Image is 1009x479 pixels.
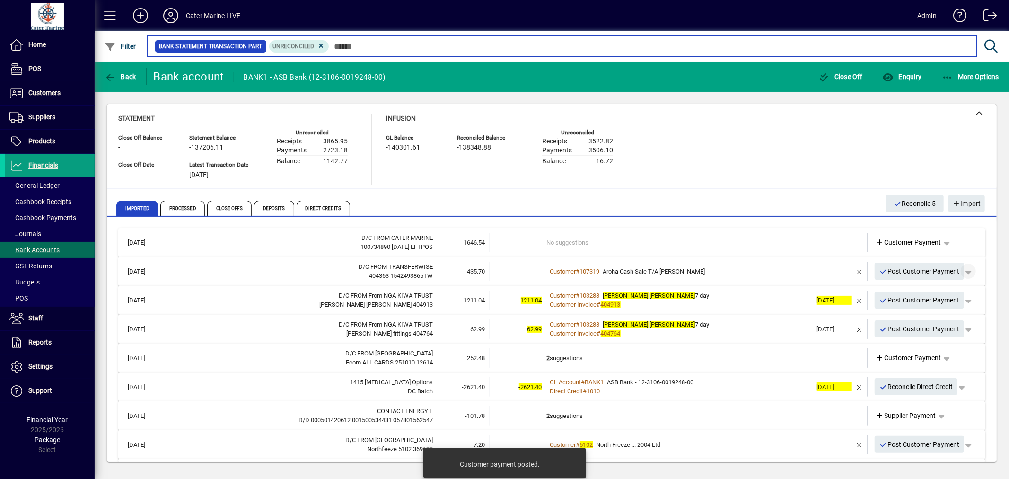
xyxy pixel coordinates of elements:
[879,437,960,452] span: Post Customer Payment
[879,379,953,395] span: Reconcile Direct Credit
[550,292,576,299] span: Customer
[123,233,167,252] td: [DATE]
[156,7,186,24] button: Profile
[5,226,95,242] a: Journals
[167,358,433,367] div: Ecom ALL CARDS 251010 12614
[542,147,572,154] span: Payments
[580,268,600,275] span: 107319
[542,138,567,145] span: Receipts
[876,238,941,248] span: Customer Payment
[123,406,167,426] td: [DATE]
[9,294,28,302] span: POS
[521,297,542,304] span: 1211.04
[167,435,433,445] div: D/C FROM Northfreeze
[576,268,580,275] span: #
[254,201,294,216] span: Deposits
[35,436,60,444] span: Package
[5,258,95,274] a: GST Returns
[5,355,95,379] a: Settings
[550,301,597,308] span: Customer Invoice
[102,68,139,85] button: Back
[467,355,485,362] span: 252.48
[894,196,936,212] span: Reconcile 5
[852,264,867,279] button: Remove
[872,349,945,366] a: Customer Payment
[886,195,944,212] button: Reconcile 5
[875,320,965,337] button: Post Customer Payment
[27,416,68,424] span: Financial Year
[550,268,576,275] span: Customer
[603,321,649,328] em: [PERSON_NAME]
[875,292,965,309] button: Post Customer Payment
[167,329,433,338] div: John Oates fittings 404764
[457,144,491,151] span: -138348.88
[118,135,175,141] span: Close Off Balance
[277,147,307,154] span: Payments
[167,233,433,243] div: D/C FROM CATER MARINE
[561,130,594,136] label: Unreconciled
[118,228,985,257] mat-expansion-panel-header: [DATE]D/C FROM CATER MARINE100734890 [DATE] EFTPOS1646.54No suggestionsCustomer Payment
[550,321,576,328] span: Customer
[189,162,248,168] span: Latest Transaction Date
[550,441,576,448] span: Customer
[386,144,420,151] span: -140301.61
[167,444,433,454] div: Northfeeze 5102 369633
[118,144,120,151] span: -
[547,266,603,276] a: Customer#107319
[817,382,852,392] div: [DATE]
[9,246,60,254] span: Bank Accounts
[118,315,985,344] mat-expansion-panel-header: [DATE]D/C FROM From NGA KIWA TRUST[PERSON_NAME] fittings 40476462.9962.99Customer#103288[PERSON_N...
[125,7,156,24] button: Add
[207,201,252,216] span: Close Offs
[167,387,433,396] div: DC Batch
[118,171,120,179] span: -
[28,137,55,145] span: Products
[118,373,985,401] mat-expansion-panel-header: [DATE]1415 [MEDICAL_DATA] OptionsDC Batch-2621.40-2621.40GL Account#BANK1ASB Bank - 12-3106-00192...
[547,233,812,252] td: No suggestions
[5,177,95,194] a: General Ledger
[457,135,514,141] span: Reconciled Balance
[118,286,985,315] mat-expansion-panel-header: [DATE]D/C FROM From NGA KIWA TRUST[PERSON_NAME] [PERSON_NAME] 4049131211.041211.04Customer#103288...
[118,430,985,459] mat-expansion-panel-header: [DATE]D/C FROM [GEOGRAPHIC_DATA]Northfeeze 5102 3696337.20Customer#5102North Freeze ... 2004 LtdP...
[5,106,95,129] a: Suppliers
[875,263,965,280] button: Post Customer Payment
[547,406,812,426] td: suggestions
[462,383,485,390] span: -2621.40
[550,379,581,386] span: GL Account
[576,292,580,299] span: #
[123,319,167,339] td: [DATE]
[603,321,710,328] span: 7 day
[277,138,302,145] span: Receipts
[580,441,593,448] em: 5102
[167,291,433,301] div: D/C FROM From NGA KIWA TRUST
[386,135,443,141] span: GL Balance
[588,147,613,154] span: 3506.10
[852,321,867,337] button: Remove
[576,441,580,448] span: #
[519,383,542,390] span: -2621.40
[816,68,865,85] button: Close Off
[882,73,921,80] span: Enquiry
[547,386,604,396] a: Direct Credit#1010
[467,268,485,275] span: 435.70
[5,57,95,81] a: POS
[650,292,695,299] em: [PERSON_NAME]
[872,234,945,251] a: Customer Payment
[28,65,41,72] span: POS
[876,411,936,421] span: Supplier Payment
[597,301,601,308] span: #
[9,214,76,222] span: Cashbook Payments
[603,292,710,299] span: 7 day
[581,379,585,386] span: #
[550,330,597,337] span: Customer Invoice
[818,73,863,80] span: Close Off
[576,321,580,328] span: #
[28,89,61,97] span: Customers
[527,326,542,333] span: 62.99
[875,378,958,395] button: Reconcile Direct Credit
[474,441,485,448] span: 7.20
[244,70,386,85] div: BANK1 - ASB Bank (12-3106-0019248-00)
[186,8,240,23] div: Cater Marine LIVE
[159,42,263,51] span: Bank Statement Transaction Part
[9,262,52,270] span: GST Returns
